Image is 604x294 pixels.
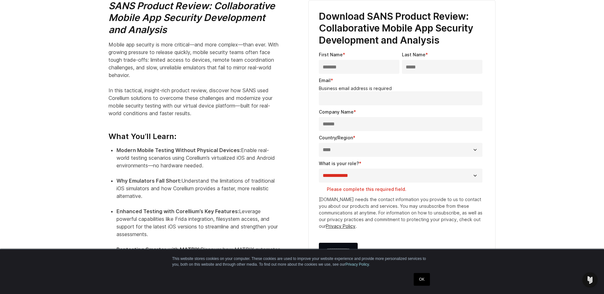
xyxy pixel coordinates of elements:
h3: Download SANS Product Review: Collaborative Mobile App Security Development and Analysis [319,10,485,46]
strong: Enhanced Testing with Corellium’s Key Features: [116,208,239,214]
li: Discover how MATRIX automates repetitive tasks and accelerates vulnerability discovery. [116,246,280,269]
span: Company Name [319,109,354,115]
a: OK [414,273,430,286]
span: First Name [319,52,343,57]
strong: Why Emulators Fall Short: [116,178,181,184]
label: Please complete this required field. [327,186,485,192]
span: What is your role? [319,161,359,166]
span: Last Name [402,52,425,57]
strong: Pentesting Smarter with MATRIX: [116,246,200,253]
strong: Modern Mobile Testing Without Physical Devices: [116,147,241,153]
li: Understand the limitations of traditional iOS simulators and how Corellium provides a faster, mor... [116,177,280,207]
p: [DOMAIN_NAME] needs the contact information you provide to us to contact you about our products a... [319,196,485,229]
h4: What You’ll Learn: [109,122,280,141]
li: Enable real-world testing scenarios using Corellium’s virtualized iOS and Android environments—no... [116,146,280,177]
p: This website stores cookies on your computer. These cookies are used to improve your website expe... [172,256,432,267]
li: Leverage powerful capabilities like Frida integration, filesystem access, and support for the lat... [116,207,280,246]
a: Privacy Policy. [345,262,370,267]
span: Country/Region [319,135,353,140]
p: Mobile app security is more critical—and more complex—than ever. With growing pressure to release... [109,41,280,117]
a: Privacy Policy [326,223,355,229]
div: Open Intercom Messenger [582,272,598,288]
span: Email [319,78,331,83]
legend: Business email address is required [319,86,485,91]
